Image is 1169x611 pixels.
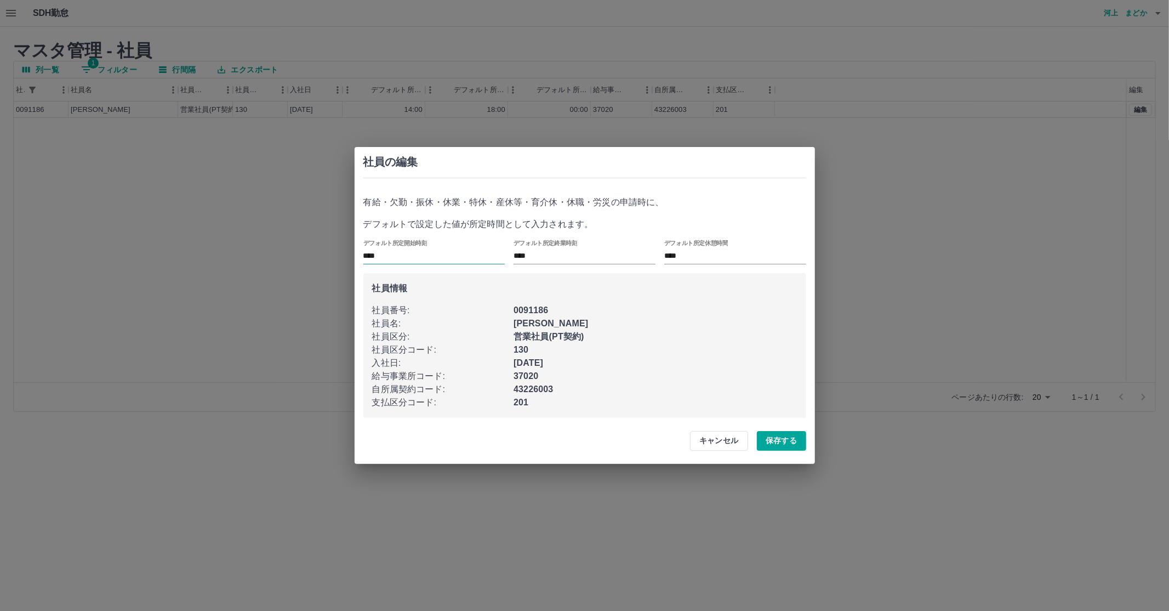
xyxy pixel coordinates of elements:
[363,196,806,209] p: 有給・欠勤・振休・休業・特休・産休等・育介休・休職・労災の申請時に、
[372,330,514,343] p: 社員区分 :
[514,343,797,357] p: 130
[363,156,806,168] h2: 社員の編集
[514,383,797,396] p: 43226003
[514,317,797,330] p: [PERSON_NAME]
[664,239,728,247] label: デフォルト所定休憩時間
[372,357,514,370] p: 入社日 :
[690,431,748,451] button: キャンセル
[514,239,578,247] label: デフォルト所定終業時刻
[514,396,797,409] p: 201
[372,343,514,357] p: 社員区分コード :
[363,218,806,231] p: デフォルトで設定した値が所定時間として入力されます。
[372,317,514,330] p: 社員名 :
[372,370,514,383] p: 給与事業所コード :
[372,282,797,295] p: 社員情報
[757,431,806,451] button: 保存する
[514,370,797,383] p: 37020
[514,330,797,343] p: 営業社員(PT契約)
[372,304,514,317] p: 社員番号 :
[372,396,514,409] p: 支払区分コード :
[514,357,797,370] p: [DATE]
[363,239,427,247] label: デフォルト所定開始時刻
[514,304,797,317] p: 0091186
[372,383,514,396] p: 自所属契約コード :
